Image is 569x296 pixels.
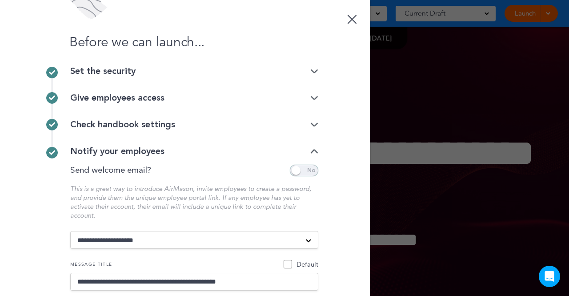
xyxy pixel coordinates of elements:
[70,261,112,268] span: Message title
[539,266,560,287] div: Open Intercom Messenger
[310,95,318,101] img: arrow-down@2x.png
[70,67,318,76] div: Set the security
[297,261,318,268] label: Default
[70,93,318,102] div: Give employees access
[310,122,318,128] img: arrow-down@2x.png
[52,36,318,49] h1: Before we can launch...
[70,166,151,175] p: Send welcome email?
[70,147,318,156] div: Notify your employees
[310,69,318,74] img: arrow-down@2x.png
[70,120,318,129] div: Check handbook settings
[70,184,318,220] p: This is a great way to introduce AirMason, invite employees to create a password, and provide the...
[310,149,318,154] img: arrow-down@2x.png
